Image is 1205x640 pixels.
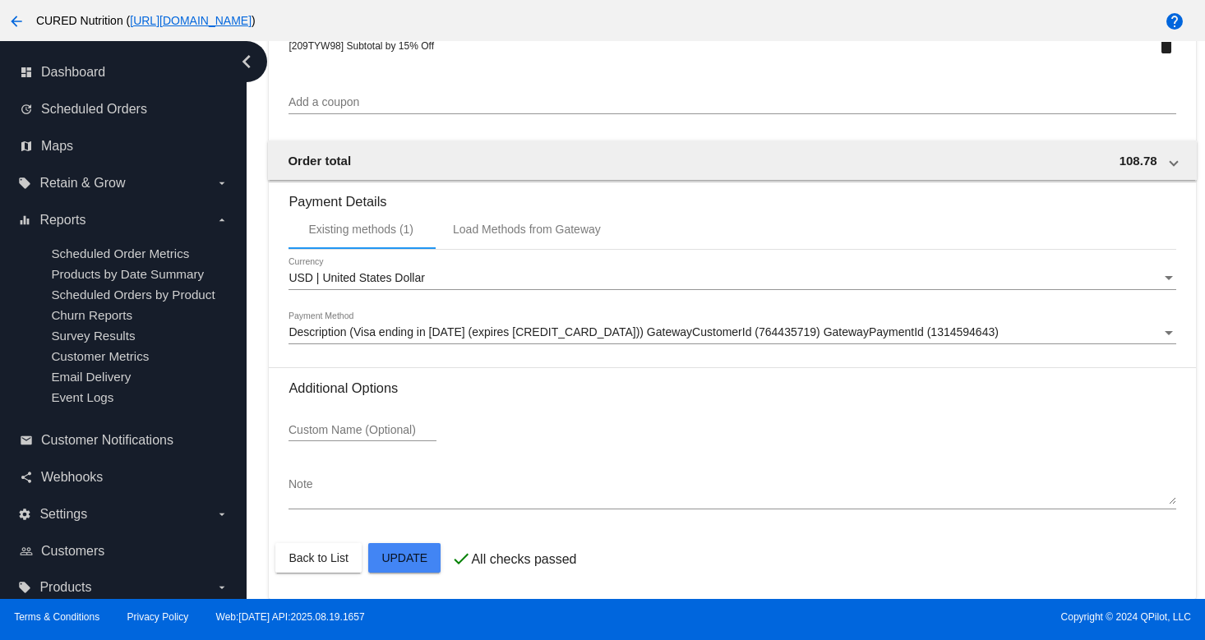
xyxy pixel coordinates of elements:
a: Scheduled Order Metrics [51,246,189,260]
p: All checks passed [471,552,576,567]
a: share Webhooks [20,464,229,490]
a: people_outline Customers [20,538,229,564]
mat-select: Payment Method [289,326,1175,339]
button: Back to List [275,543,361,573]
span: Customer Notifications [41,433,173,448]
i: equalizer [18,214,31,227]
i: arrow_drop_down [215,177,229,190]
mat-icon: help [1165,12,1184,31]
i: share [20,471,33,484]
i: arrow_drop_down [215,214,229,227]
a: Terms & Conditions [14,611,99,623]
div: Load Methods from Gateway [453,223,601,236]
span: CURED Nutrition ( ) [36,14,256,27]
a: Products by Date Summary [51,267,204,281]
span: Products [39,580,91,595]
i: arrow_drop_down [215,581,229,594]
a: dashboard Dashboard [20,59,229,85]
i: local_offer [18,177,31,190]
i: local_offer [18,581,31,594]
span: 108.78 [1120,154,1157,168]
a: Customer Metrics [51,349,149,363]
span: Scheduled Orders [41,102,147,117]
i: dashboard [20,66,33,79]
i: email [20,434,33,447]
span: Reports [39,213,85,228]
input: Add a coupon [289,96,1175,109]
i: people_outline [20,545,33,558]
span: Customers [41,544,104,559]
mat-select: Currency [289,272,1175,285]
h3: Payment Details [289,182,1175,209]
i: map [20,140,33,153]
i: update [20,103,33,116]
a: [URL][DOMAIN_NAME] [130,14,252,27]
div: Existing methods (1) [308,223,413,236]
span: Update [381,551,427,564]
mat-icon: delete [1157,36,1176,56]
a: Web:[DATE] API:2025.08.19.1657 [216,611,365,623]
button: Update [368,543,441,573]
span: Dashboard [41,65,105,80]
span: Back to List [289,551,348,564]
span: Description (Visa ending in [DATE] (expires [CREDIT_CARD_DATA])) GatewayCustomerId (764435719) Ga... [289,325,998,338]
span: [209TYW98] Subtotal by 15% Off [289,40,434,52]
span: Settings [39,507,87,522]
span: USD | United States Dollar [289,271,424,284]
span: Order total [288,154,351,168]
i: settings [18,508,31,521]
mat-icon: arrow_back [7,12,26,31]
span: Retain & Grow [39,176,125,191]
a: Event Logs [51,390,113,404]
i: chevron_left [233,48,260,75]
a: Scheduled Orders by Product [51,288,215,302]
span: Maps [41,139,73,154]
a: update Scheduled Orders [20,96,229,122]
mat-expansion-panel-header: Order total 108.78 [268,140,1196,180]
a: Churn Reports [51,308,132,322]
i: arrow_drop_down [215,508,229,521]
input: Custom Name (Optional) [289,424,436,437]
a: Survey Results [51,329,135,343]
a: email Customer Notifications [20,427,229,454]
a: map Maps [20,133,229,159]
span: Copyright © 2024 QPilot, LLC [616,611,1191,623]
a: Privacy Policy [127,611,189,623]
h3: Additional Options [289,380,1175,396]
mat-icon: check [451,549,471,569]
span: Webhooks [41,470,103,485]
a: Email Delivery [51,370,131,384]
